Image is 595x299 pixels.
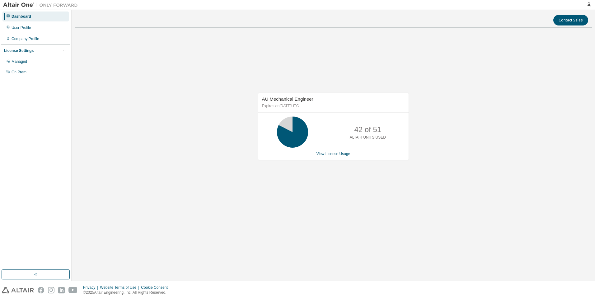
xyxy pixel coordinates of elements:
[100,285,141,290] div: Website Terms of Use
[83,285,100,290] div: Privacy
[4,48,34,53] div: License Settings
[58,287,65,293] img: linkedin.svg
[68,287,77,293] img: youtube.svg
[83,290,171,295] p: © 2025 Altair Engineering, Inc. All Rights Reserved.
[12,59,27,64] div: Managed
[316,152,350,156] a: View License Usage
[12,70,26,75] div: On Prem
[12,14,31,19] div: Dashboard
[141,285,171,290] div: Cookie Consent
[553,15,588,25] button: Contact Sales
[2,287,34,293] img: altair_logo.svg
[12,36,39,41] div: Company Profile
[350,135,386,140] p: ALTAIR UNITS USED
[3,2,81,8] img: Altair One
[38,287,44,293] img: facebook.svg
[262,103,403,109] p: Expires on [DATE] UTC
[354,124,381,135] p: 42 of 51
[262,96,313,102] span: AU Mechanical Engineer
[12,25,31,30] div: User Profile
[48,287,54,293] img: instagram.svg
